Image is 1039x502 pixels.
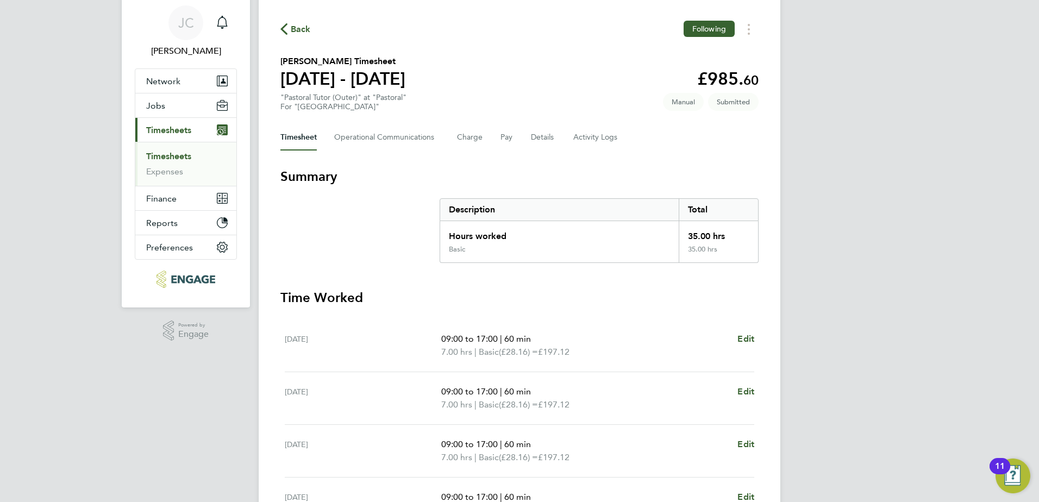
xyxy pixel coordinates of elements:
span: James Carey [135,45,237,58]
div: "Pastoral Tutor (Outer)" at "Pastoral" [280,93,406,111]
span: £197.12 [538,347,569,357]
button: Charge [457,124,483,150]
span: Timesheets [146,125,191,135]
span: (£28.16) = [499,399,538,410]
span: | [500,386,502,397]
div: [DATE] [285,332,441,359]
div: 35.00 hrs [679,245,758,262]
button: Timesheets [135,118,236,142]
div: Timesheets [135,142,236,186]
button: Timesheets Menu [739,21,759,37]
span: | [500,492,502,502]
a: Edit [737,438,754,451]
app-decimal: £985. [697,68,759,89]
span: Basic [479,398,499,411]
span: 60 min [504,386,531,397]
span: (£28.16) = [499,452,538,462]
h3: Summary [280,168,759,185]
button: Reports [135,211,236,235]
span: 60 [743,72,759,88]
h1: [DATE] - [DATE] [280,68,405,90]
button: Jobs [135,93,236,117]
span: Edit [737,439,754,449]
div: Basic [449,245,465,254]
div: Total [679,199,758,221]
h3: Time Worked [280,289,759,306]
div: 35.00 hrs [679,221,758,245]
a: Timesheets [146,151,191,161]
span: Preferences [146,242,193,253]
a: Edit [737,385,754,398]
button: Preferences [135,235,236,259]
span: | [500,334,502,344]
span: £197.12 [538,399,569,410]
span: | [474,452,477,462]
span: 7.00 hrs [441,452,472,462]
span: 7.00 hrs [441,347,472,357]
button: Following [684,21,735,37]
button: Network [135,69,236,93]
a: Go to home page [135,271,237,288]
button: Activity Logs [573,124,619,150]
a: JC[PERSON_NAME] [135,5,237,58]
span: | [500,439,502,449]
span: 09:00 to 17:00 [441,386,498,397]
button: Pay [500,124,514,150]
span: | [474,399,477,410]
button: Finance [135,186,236,210]
div: Summary [440,198,759,263]
span: Back [291,23,311,36]
button: Back [280,22,311,36]
div: Hours worked [440,221,679,245]
span: 09:00 to 17:00 [441,334,498,344]
span: Powered by [178,321,209,330]
div: Description [440,199,679,221]
span: (£28.16) = [499,347,538,357]
button: Details [531,124,556,150]
img: educationmattersgroup-logo-retina.png [157,271,215,288]
span: Reports [146,218,178,228]
span: 09:00 to 17:00 [441,492,498,502]
span: Basic [479,346,499,359]
button: Open Resource Center, 11 new notifications [996,459,1030,493]
span: Engage [178,330,209,339]
button: Operational Communications [334,124,440,150]
span: 60 min [504,439,531,449]
span: JC [178,16,194,30]
div: For "[GEOGRAPHIC_DATA]" [280,102,406,111]
span: Basic [479,451,499,464]
span: £197.12 [538,452,569,462]
h2: [PERSON_NAME] Timesheet [280,55,405,68]
span: 60 min [504,334,531,344]
span: Network [146,76,180,86]
a: Expenses [146,166,183,177]
span: 7.00 hrs [441,399,472,410]
span: Finance [146,193,177,204]
div: [DATE] [285,385,441,411]
div: [DATE] [285,438,441,464]
span: Edit [737,492,754,502]
span: | [474,347,477,357]
span: This timesheet was manually created. [663,93,704,111]
a: Powered byEngage [163,321,209,341]
span: 09:00 to 17:00 [441,439,498,449]
button: Timesheet [280,124,317,150]
div: 11 [995,466,1005,480]
a: Edit [737,332,754,346]
span: 60 min [504,492,531,502]
span: This timesheet is Submitted. [708,93,759,111]
span: Edit [737,334,754,344]
span: Jobs [146,101,165,111]
span: Following [692,24,726,34]
span: Edit [737,386,754,397]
